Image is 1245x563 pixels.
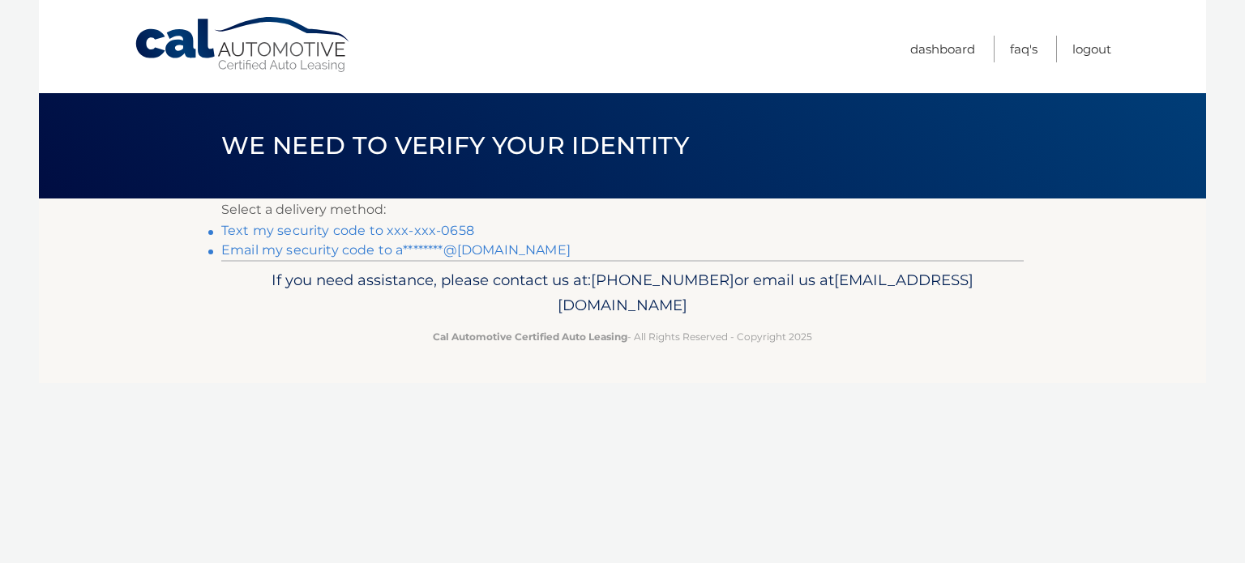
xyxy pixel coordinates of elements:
a: Cal Automotive [134,16,353,74]
a: Email my security code to a********@[DOMAIN_NAME] [221,242,571,258]
p: Select a delivery method: [221,198,1024,221]
p: If you need assistance, please contact us at: or email us at [232,267,1013,319]
a: Logout [1072,36,1111,62]
strong: Cal Automotive Certified Auto Leasing [433,331,627,343]
a: Dashboard [910,36,975,62]
a: FAQ's [1010,36,1037,62]
p: - All Rights Reserved - Copyright 2025 [232,328,1013,345]
span: We need to verify your identity [221,130,689,160]
span: [PHONE_NUMBER] [591,271,734,289]
a: Text my security code to xxx-xxx-0658 [221,223,474,238]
